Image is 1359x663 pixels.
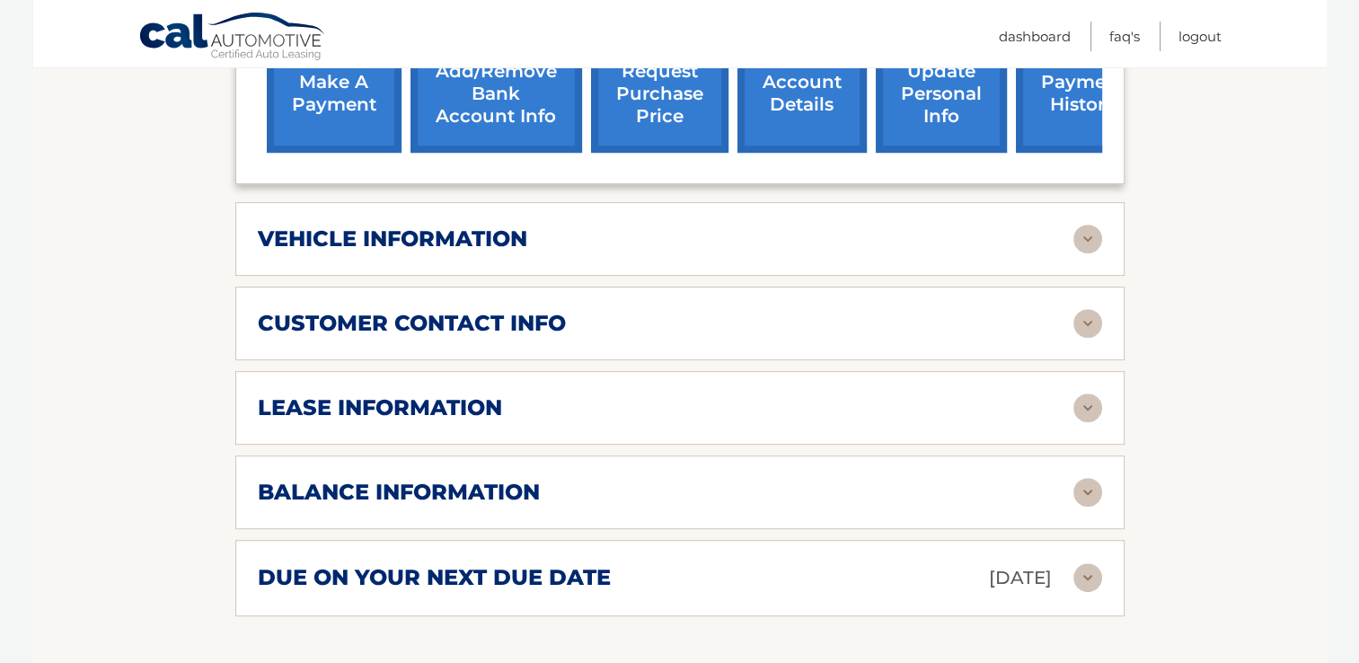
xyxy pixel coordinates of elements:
img: accordion-rest.svg [1073,393,1102,422]
a: payment history [1016,35,1151,153]
a: request purchase price [591,35,728,153]
a: account details [737,35,867,153]
a: FAQ's [1109,22,1140,51]
a: Cal Automotive [138,12,327,64]
h2: vehicle information [258,225,527,252]
h2: customer contact info [258,310,566,337]
h2: lease information [258,394,502,421]
a: make a payment [267,35,402,153]
p: [DATE] [989,562,1052,594]
img: accordion-rest.svg [1073,309,1102,338]
a: Logout [1178,22,1222,51]
h2: balance information [258,479,540,506]
img: accordion-rest.svg [1073,563,1102,592]
img: accordion-rest.svg [1073,478,1102,507]
h2: due on your next due date [258,564,611,591]
img: accordion-rest.svg [1073,225,1102,253]
a: Dashboard [999,22,1071,51]
a: Add/Remove bank account info [410,35,582,153]
a: update personal info [876,35,1007,153]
